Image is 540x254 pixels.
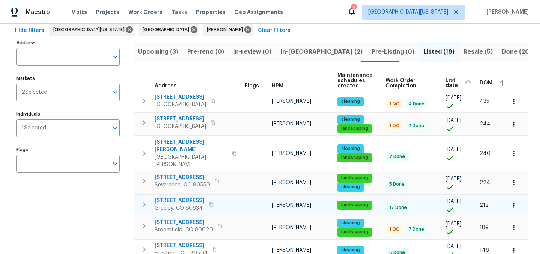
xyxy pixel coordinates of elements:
[154,153,228,168] span: [GEOGRAPHIC_DATA][PERSON_NAME]
[338,247,363,253] span: cleaning
[405,101,427,107] span: 4 Done
[445,95,461,101] span: [DATE]
[154,138,228,153] span: [STREET_ADDRESS][PERSON_NAME]
[480,80,492,86] span: DOM
[445,199,461,204] span: [DATE]
[445,176,461,182] span: [DATE]
[480,151,490,156] span: 240
[480,99,489,104] span: 435
[154,197,204,204] span: [STREET_ADDRESS]
[337,73,373,89] span: Maintenance schedules created
[154,204,204,212] span: Greeley, CO 80634
[25,8,50,16] span: Maestro
[338,202,371,208] span: landscaping
[385,78,433,89] span: Work Order Completion
[338,220,363,226] span: cleaning
[386,101,402,107] span: 1 QC
[480,180,490,185] span: 224
[138,47,178,57] span: Upcoming (3)
[280,47,363,57] span: In-[GEOGRAPHIC_DATA] (2)
[445,78,458,88] span: List date
[234,8,283,16] span: Geo Assignments
[405,226,427,233] span: 7 Done
[423,47,454,57] span: Listed (18)
[16,41,120,45] label: Address
[207,26,246,33] span: [PERSON_NAME]
[372,47,414,57] span: Pre-Listing (0)
[445,118,461,123] span: [DATE]
[187,47,224,57] span: Pre-reno (0)
[154,242,208,249] span: [STREET_ADDRESS]
[96,8,119,16] span: Projects
[154,123,206,130] span: [GEOGRAPHIC_DATA]
[233,47,271,57] span: In-review (0)
[351,5,356,12] div: 2
[258,26,291,35] span: Clear Filters
[338,146,363,152] span: cleaning
[272,203,311,208] span: [PERSON_NAME]
[480,248,489,253] span: 146
[128,8,162,16] span: Work Orders
[22,125,46,131] span: 1 Selected
[386,204,410,211] span: 17 Done
[338,184,363,190] span: cleaning
[196,8,225,16] span: Properties
[480,225,489,230] span: 189
[72,8,87,16] span: Visits
[445,244,461,249] span: [DATE]
[386,226,402,233] span: 1 QC
[154,174,210,181] span: [STREET_ADDRESS]
[22,89,47,96] span: 2 Selected
[483,8,529,16] span: [PERSON_NAME]
[272,151,311,156] span: [PERSON_NAME]
[405,123,427,129] span: 7 Done
[171,9,187,15] span: Tasks
[154,115,206,123] span: [STREET_ADDRESS]
[338,155,371,161] span: landscaping
[49,24,134,36] div: [GEOGRAPHIC_DATA][US_STATE]
[245,83,259,89] span: Flags
[386,153,408,160] span: 7 Done
[272,99,311,104] span: [PERSON_NAME]
[502,47,536,57] span: Done (209)
[338,116,363,123] span: cleaning
[255,24,294,38] button: Clear Filters
[154,226,213,234] span: Broomfield, CO 80020
[142,26,192,33] span: [GEOGRAPHIC_DATA]
[272,248,311,253] span: [PERSON_NAME]
[272,180,311,185] span: [PERSON_NAME]
[445,221,461,227] span: [DATE]
[480,121,490,126] span: 244
[445,147,461,152] span: [DATE]
[338,125,371,132] span: landscaping
[16,76,120,81] label: Markets
[154,219,213,226] span: [STREET_ADDRESS]
[272,225,311,230] span: [PERSON_NAME]
[338,229,371,235] span: landscaping
[110,123,120,133] button: Open
[272,83,283,89] span: HPM
[338,175,371,181] span: landscaping
[386,123,402,129] span: 1 QC
[110,51,120,62] button: Open
[16,147,120,152] label: Flags
[53,26,127,33] span: [GEOGRAPHIC_DATA][US_STATE]
[463,47,493,57] span: Resale (5)
[338,98,363,105] span: cleaning
[368,8,448,16] span: [GEOGRAPHIC_DATA][US_STATE]
[154,101,206,108] span: [GEOGRAPHIC_DATA]
[203,24,253,36] div: [PERSON_NAME]
[480,203,489,208] span: 212
[15,26,44,35] span: Hide filters
[110,87,120,98] button: Open
[272,121,311,126] span: [PERSON_NAME]
[12,24,47,38] button: Hide filters
[16,112,120,116] label: Individuals
[110,158,120,169] button: Open
[154,181,210,189] span: Severance, CO 80550
[154,83,177,89] span: Address
[139,24,199,36] div: [GEOGRAPHIC_DATA]
[154,93,206,101] span: [STREET_ADDRESS]
[386,181,408,188] span: 5 Done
